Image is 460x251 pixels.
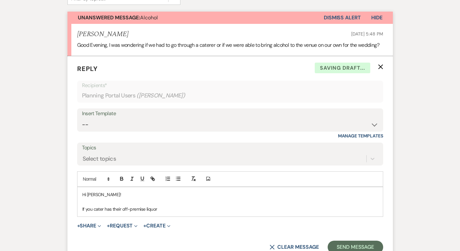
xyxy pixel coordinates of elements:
[82,89,378,102] div: Planning Portal Users
[77,65,98,73] span: Reply
[82,143,378,153] label: Topics
[83,154,116,163] div: Select topics
[67,12,324,24] button: Unanswered Message:Alcohol
[371,14,383,21] span: Hide
[82,109,378,118] div: Insert Template
[143,223,146,228] span: +
[107,223,110,228] span: +
[270,245,319,250] button: Clear message
[143,223,170,228] button: Create
[82,191,378,198] p: Hi [PERSON_NAME]!
[107,223,138,228] button: Request
[77,30,128,38] h5: [PERSON_NAME]
[78,14,158,21] span: Alcohol
[315,63,370,74] span: Saving draft...
[137,91,185,100] span: ( [PERSON_NAME] )
[77,41,383,49] p: Good Evening, I was wondering if we had to go through a caterer or if we were able to bring alcoh...
[324,12,361,24] button: Dismiss Alert
[82,206,378,213] p: If you cater has their off-premise liquor
[78,14,140,21] strong: Unanswered Message:
[361,12,393,24] button: Hide
[77,223,101,228] button: Share
[338,133,383,139] a: Manage Templates
[77,223,80,228] span: +
[351,31,383,37] span: [DATE] 5:48 PM
[82,81,378,90] p: Recipients*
